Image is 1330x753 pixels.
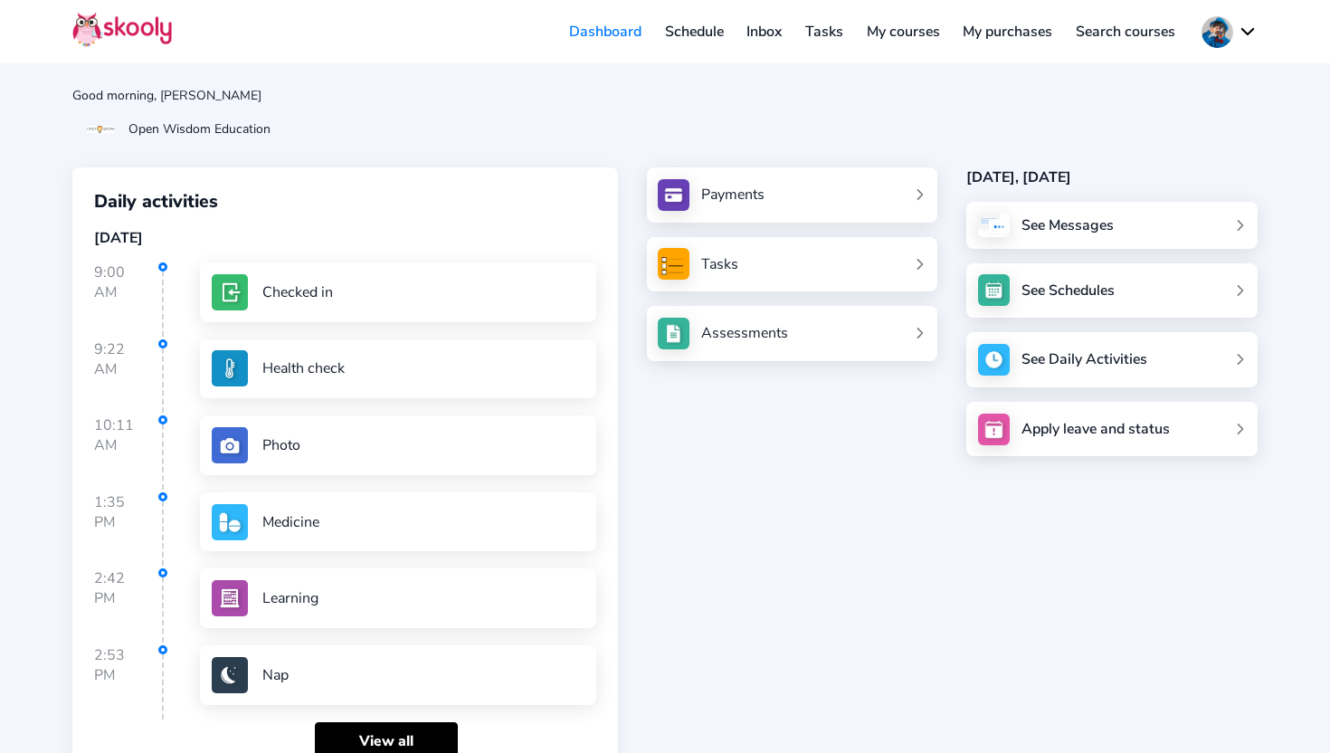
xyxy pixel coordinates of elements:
[94,415,164,490] div: 10:11
[94,568,164,643] div: 2:42
[94,435,162,455] div: AM
[212,350,248,386] img: temperature.jpg
[94,189,218,214] span: Daily activities
[1021,349,1147,369] div: See Daily Activities
[1202,16,1258,48] button: chevron down outline
[262,665,289,685] div: Nap
[951,17,1064,46] a: My purchases
[72,12,172,47] img: Skooly
[658,248,689,280] img: tasksForMpWeb.png
[966,402,1258,457] a: Apply leave and status
[793,17,855,46] a: Tasks
[262,358,345,378] div: Health check
[1021,281,1115,300] div: See Schedules
[1021,215,1114,235] div: See Messages
[658,179,926,211] a: Payments
[94,492,164,567] div: 1:35
[966,332,1258,387] a: See Daily Activities
[701,185,765,205] div: Payments
[736,17,794,46] a: Inbox
[94,645,164,720] div: 2:53
[966,167,1258,187] div: [DATE], [DATE]
[658,248,926,280] a: Tasks
[212,504,248,540] img: medicine.jpg
[94,588,162,608] div: PM
[701,323,788,343] div: Assessments
[855,17,952,46] a: My courses
[212,274,248,310] img: checkin.jpg
[128,120,271,138] div: Open Wisdom Education
[262,435,300,455] div: Photo
[978,274,1010,306] img: schedule.jpg
[72,87,1258,104] div: Good morning, [PERSON_NAME]
[658,179,689,211] img: payments.jpg
[94,339,164,414] div: 9:22
[653,17,736,46] a: Schedule
[94,228,596,248] div: [DATE]
[658,318,689,349] img: assessments.jpg
[212,427,248,463] img: photo.jpg
[262,282,333,302] div: Checked in
[94,512,162,532] div: PM
[262,588,318,608] div: Learning
[94,359,162,379] div: AM
[701,254,738,274] div: Tasks
[978,214,1010,237] img: message_icon.svg
[1064,17,1187,46] a: Search courses
[94,262,164,337] div: 9:00
[212,580,248,616] img: learning.jpg
[94,665,162,685] div: PM
[978,344,1010,376] img: activity.jpg
[94,282,162,302] div: AM
[978,414,1010,445] img: apply_leave.jpg
[557,17,653,46] a: Dashboard
[658,318,926,349] a: Assessments
[262,512,319,532] div: Medicine
[1021,419,1170,439] div: Apply leave and status
[87,126,114,133] img: 20230124012859551519611285780859x8d0GJwoyBJBVNYGR1.jpg
[212,657,248,693] img: nap.jpg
